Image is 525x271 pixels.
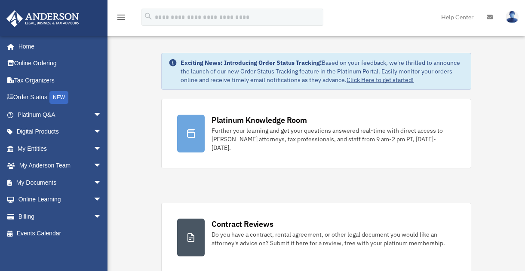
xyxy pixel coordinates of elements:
a: Order StatusNEW [6,89,115,107]
i: search [144,12,153,21]
a: Home [6,38,111,55]
a: Platinum Knowledge Room Further your learning and get your questions answered real-time with dire... [161,99,471,168]
a: Platinum Q&Aarrow_drop_down [6,106,115,123]
a: Billingarrow_drop_down [6,208,115,225]
a: My Entitiesarrow_drop_down [6,140,115,157]
span: arrow_drop_down [93,123,111,141]
i: menu [116,12,126,22]
span: arrow_drop_down [93,208,111,225]
a: My Documentsarrow_drop_down [6,174,115,191]
div: Do you have a contract, rental agreement, or other legal document you would like an attorney's ad... [212,230,455,247]
span: arrow_drop_down [93,106,111,124]
img: User Pic [506,11,519,23]
a: Click Here to get started! [347,76,414,84]
div: Contract Reviews [212,219,273,229]
span: arrow_drop_down [93,191,111,209]
a: Online Ordering [6,55,115,72]
a: My Anderson Teamarrow_drop_down [6,157,115,174]
span: arrow_drop_down [93,174,111,192]
div: NEW [49,91,68,104]
span: arrow_drop_down [93,157,111,175]
a: Online Learningarrow_drop_down [6,191,115,208]
div: Based on your feedback, we're thrilled to announce the launch of our new Order Status Tracking fe... [181,58,464,84]
a: menu [116,15,126,22]
strong: Exciting News: Introducing Order Status Tracking! [181,59,322,67]
a: Digital Productsarrow_drop_down [6,123,115,140]
span: arrow_drop_down [93,140,111,158]
div: Further your learning and get your questions answered real-time with direct access to [PERSON_NAM... [212,126,455,152]
a: Events Calendar [6,225,115,242]
a: Tax Organizers [6,72,115,89]
img: Anderson Advisors Platinum Portal [4,10,82,27]
div: Platinum Knowledge Room [212,115,307,125]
